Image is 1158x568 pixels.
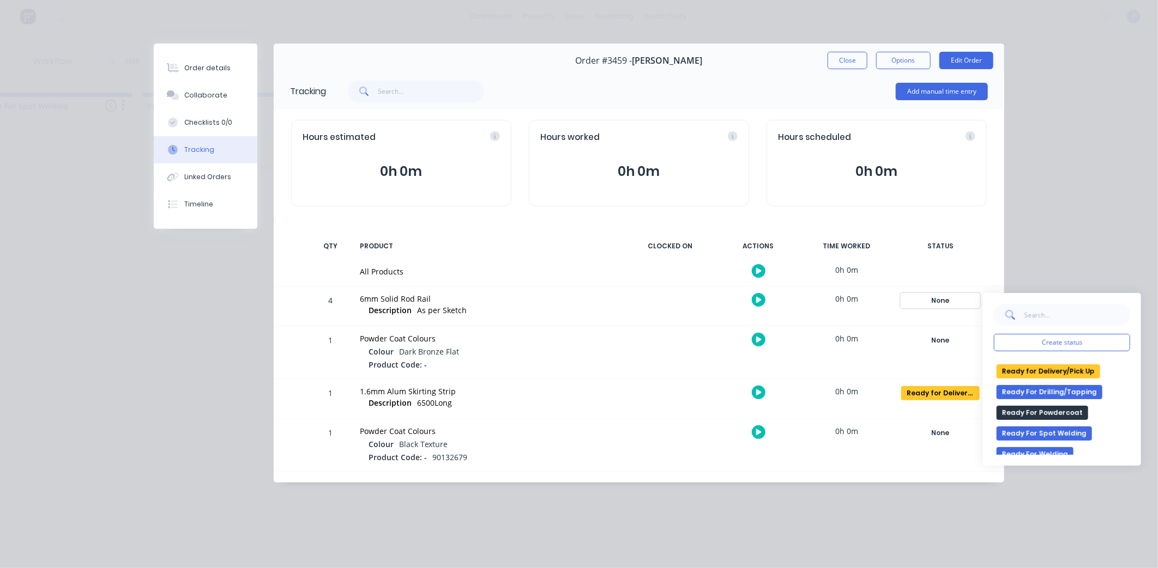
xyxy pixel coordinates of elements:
[184,199,213,209] div: Timeline
[369,304,412,316] span: Description
[806,286,888,311] div: 0h 0m
[154,82,257,109] button: Collaborate
[901,333,980,348] button: None
[576,56,632,66] span: Order #3459 -
[1024,304,1130,326] input: Search...
[901,425,980,441] button: None
[353,235,623,258] div: PRODUCT
[184,145,214,155] div: Tracking
[806,326,888,351] div: 0h 0m
[314,235,347,258] div: QTY
[896,83,988,100] button: Add manual time entry
[154,136,257,163] button: Tracking
[876,52,931,69] button: Options
[629,235,711,258] div: CLOCKED ON
[369,346,394,357] span: Colour
[399,439,448,449] span: Black Texture
[901,386,980,400] div: Ready for Delivery/Pick Up
[303,161,500,182] button: 0h 0m
[806,235,888,258] div: TIME WORKED
[901,294,980,308] div: None
[997,426,1092,441] button: Ready For Spot Welding
[806,419,888,443] div: 0h 0m
[378,81,485,102] input: Search...
[369,397,412,408] span: Description
[717,235,799,258] div: ACTIONS
[806,379,888,404] div: 0h 0m
[314,420,347,471] div: 1
[154,191,257,218] button: Timeline
[184,90,227,100] div: Collaborate
[303,131,376,144] span: Hours estimated
[184,118,232,127] div: Checklists 0/0
[997,406,1088,420] button: Ready For Powdercoat
[154,163,257,191] button: Linked Orders
[997,447,1073,461] button: Ready For Welding
[778,161,975,182] button: 0h 0m
[290,85,326,98] div: Tracking
[540,161,738,182] button: 0h 0m
[432,452,467,462] span: 90132679
[778,131,851,144] span: Hours scheduled
[399,346,459,357] span: Dark Bronze Flat
[360,293,616,304] div: 6mm Solid Rod Rail
[360,386,616,397] div: 1.6mm Alum Skirting Strip
[369,359,427,370] span: Product Code: -
[828,52,867,69] button: Close
[632,56,703,66] span: [PERSON_NAME]
[184,63,231,73] div: Order details
[154,54,257,82] button: Order details
[369,438,394,450] span: Colour
[901,386,980,401] button: Ready for Delivery/Pick Up
[360,266,616,277] div: All Products
[901,293,980,308] button: None
[997,385,1102,399] button: Ready For Drilling/Tapping
[154,109,257,136] button: Checklists 0/0
[806,258,888,282] div: 0h 0m
[894,235,987,258] div: STATUS
[369,451,427,463] span: Product Code: -
[417,305,467,315] span: As per Sketch
[360,333,616,344] div: Powder Coat Colours
[540,131,600,144] span: Hours worked
[901,426,980,440] div: None
[939,52,993,69] button: Edit Order
[417,398,452,408] span: 6500Long
[360,425,616,437] div: Powder Coat Colours
[994,334,1130,351] button: Create status
[314,381,347,418] div: 1
[184,172,231,182] div: Linked Orders
[901,333,980,347] div: None
[314,328,347,378] div: 1
[997,364,1100,378] button: Ready for Delivery/Pick Up
[314,288,347,326] div: 4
